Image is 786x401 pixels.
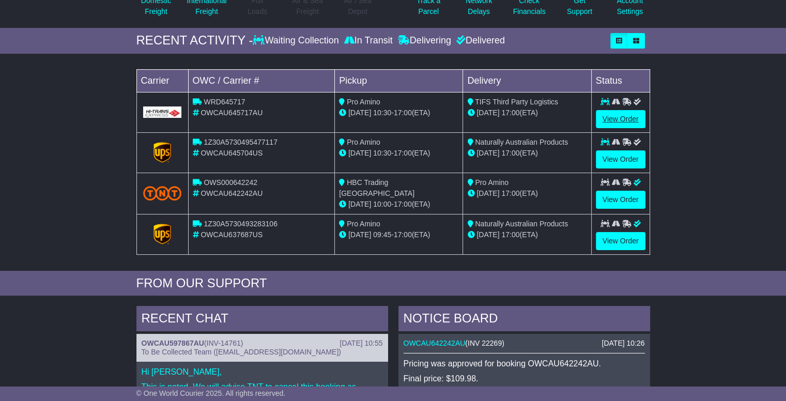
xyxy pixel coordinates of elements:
span: INV 22269 [468,339,502,347]
div: Delivering [395,35,454,47]
span: Pro Amino [347,138,380,146]
span: 1Z30A5730495477117 [204,138,277,146]
span: [DATE] [348,149,371,157]
a: OWCAU597867AU [142,339,204,347]
span: 17:00 [394,200,412,208]
div: NOTICE BOARD [398,306,650,334]
span: Pro Amino [475,178,508,187]
td: Carrier [136,69,188,92]
span: 17:00 [501,189,519,197]
span: 10:00 [373,200,391,208]
span: [DATE] [348,200,371,208]
span: 09:45 [373,230,391,239]
div: Waiting Collection [253,35,341,47]
span: [DATE] [348,230,371,239]
span: INV-14761 [207,339,241,347]
span: OWCAU642242AU [201,189,263,197]
div: (ETA) [467,107,587,118]
span: Naturally Australian Products [475,220,568,228]
div: RECENT CHAT [136,306,388,334]
div: [DATE] 10:55 [340,339,382,348]
img: GetCarrierServiceLogo [153,224,171,244]
div: ( ) [404,339,645,348]
div: Delivered [454,35,505,47]
a: OWCAU642242AU [404,339,466,347]
td: Status [591,69,650,92]
td: Pickup [335,69,463,92]
a: View Order [596,232,645,250]
span: TIFS Third Party Logistics [475,98,558,106]
span: Naturally Australian Products [475,138,568,146]
span: [DATE] [476,149,499,157]
div: (ETA) [467,229,587,240]
div: ( ) [142,339,383,348]
img: GetCarrierServiceLogo [143,106,182,118]
img: GetCarrierServiceLogo [153,142,171,163]
p: Final price: $109.98. [404,374,645,383]
span: 17:00 [501,149,519,157]
div: - (ETA) [339,148,458,159]
span: [DATE] [476,230,499,239]
span: OWCAU645717AU [201,109,263,117]
p: Pricing was approved for booking OWCAU642242AU. [404,359,645,368]
span: [DATE] [476,189,499,197]
div: In Transit [342,35,395,47]
div: (ETA) [467,188,587,199]
span: OWCAU637687US [201,230,263,239]
a: View Order [596,110,645,128]
td: Delivery [463,69,591,92]
span: HBC Trading [GEOGRAPHIC_DATA] [339,178,414,197]
div: - (ETA) [339,107,458,118]
span: [DATE] [348,109,371,117]
span: 10:30 [373,109,391,117]
span: 17:00 [501,109,519,117]
span: [DATE] [476,109,499,117]
div: RECENT ACTIVITY - [136,33,253,48]
div: FROM OUR SUPPORT [136,276,650,291]
div: [DATE] 10:26 [602,339,644,348]
span: OWS000642242 [204,178,257,187]
span: OWCAU645704US [201,149,263,157]
div: - (ETA) [339,199,458,210]
span: To Be Collected Team ([EMAIL_ADDRESS][DOMAIN_NAME]) [142,348,341,356]
div: - (ETA) [339,229,458,240]
span: © One World Courier 2025. All rights reserved. [136,389,286,397]
img: TNT_Domestic.png [143,186,182,200]
p: Hi [PERSON_NAME], [142,367,383,377]
div: (ETA) [467,148,587,159]
span: 17:00 [394,149,412,157]
span: 1Z30A5730493283106 [204,220,277,228]
a: View Order [596,191,645,209]
span: WRD645717 [204,98,245,106]
span: 10:30 [373,149,391,157]
span: Pro Amino [347,220,380,228]
a: View Order [596,150,645,168]
span: 17:00 [394,230,412,239]
span: Pro Amino [347,98,380,106]
span: 17:00 [501,230,519,239]
span: 17:00 [394,109,412,117]
td: OWC / Carrier # [188,69,335,92]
